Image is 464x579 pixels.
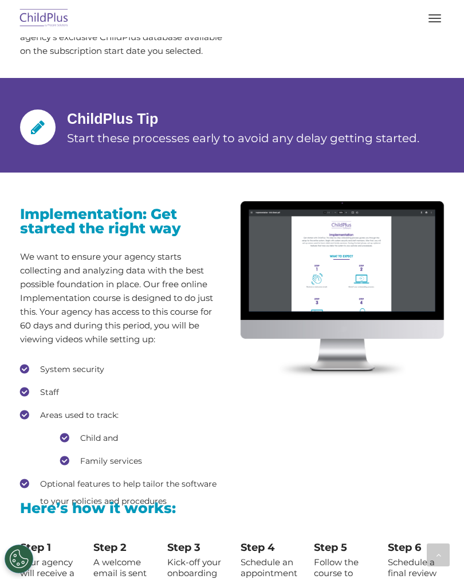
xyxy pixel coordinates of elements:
li: Staff [20,384,223,401]
img: software-implementation-download@200ppi [241,201,444,378]
h3: Here’s how it works: [20,501,444,515]
h4: Step 6 [388,541,444,554]
span: Start these processes early to avoid any delay getting started. [67,131,419,145]
li: Areas used to track: [20,406,223,470]
h4: Step 1 [20,541,76,554]
button: Cookies Settings [5,545,33,573]
span: ChildPlus Tip [67,111,158,127]
h4: Step 2 [93,541,150,554]
li: Child and [60,429,223,447]
h4: Step 3 [167,541,223,554]
h4: Step 4 [241,541,297,554]
li: Optional features to help tailor the software to your policies and procedures [20,475,223,510]
img: ChildPlus by Procare Solutions [17,5,71,32]
h3: Implementation: Get started the right way [20,207,223,236]
p: We want to ensure your agency starts collecting and analyzing data with the best possible foundat... [20,250,223,346]
h4: Step 5 [314,541,370,554]
li: System security [20,361,223,378]
li: Family services [60,452,223,470]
